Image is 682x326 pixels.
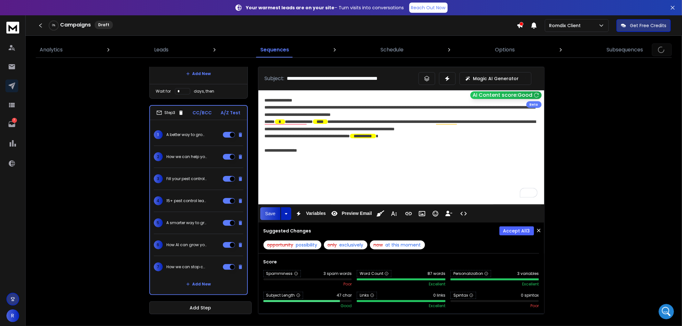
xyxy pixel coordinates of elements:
[150,42,172,57] a: Leads
[473,75,519,82] p: Magic AI Generator
[260,46,289,54] p: Sequences
[380,46,404,54] p: Schedule
[357,292,377,299] span: Links
[526,101,542,108] div: Beta
[5,118,18,131] a: 7
[305,211,327,216] span: Variables
[377,42,407,57] a: Schedule
[340,242,364,248] span: exclusively
[10,17,15,22] img: website_grey.svg
[256,42,293,57] a: Sequences
[64,37,69,42] img: tab_keywords_by_traffic_grey.svg
[10,158,63,162] div: [PERSON_NAME] • 16h ago
[10,134,100,153] div: I need to pass this to the tech team, please allow me some time to look into this and get back to...
[374,207,387,220] button: Clean HTML
[5,43,123,121] div: Romdix says…
[167,242,208,247] p: How AI can grow your pest control business
[5,196,122,207] textarea: Message…
[52,24,55,27] p: 0 %
[17,37,22,42] img: tab_domain_overview_orange.svg
[293,207,327,220] button: Variables
[263,228,311,234] h3: Suggested Changes
[328,207,373,220] button: Preview Email
[263,292,303,299] span: Subject Length
[10,125,100,131] div: Hey,
[263,270,301,277] span: Spamminess
[607,46,643,54] p: Subsequences
[263,259,539,265] h3: Score
[6,309,19,322] button: R
[517,271,539,276] span: 3 variables
[429,282,445,287] span: excellent
[31,3,73,8] h1: [PERSON_NAME]
[603,42,647,57] a: Subsequences
[167,220,208,225] p: A smarter way to grow your pest control business
[154,174,163,183] span: 3
[31,8,62,14] p: Active 10h ago
[71,187,123,201] div: wait for your reply
[95,21,113,29] div: Draft
[343,282,352,287] span: poor
[18,10,31,15] div: v 4.0.24
[156,89,171,94] p: Wait for
[499,226,534,235] button: Accept All3
[12,118,17,123] p: 7
[427,271,445,276] span: 87 words
[459,72,531,85] button: Magic AI Generator
[110,207,120,217] button: Send a message…
[154,152,163,161] span: 2
[112,172,118,179] div: ok
[5,5,123,43] div: Raj says…
[267,242,294,248] span: opportunity
[154,262,163,271] span: 7
[20,209,25,214] button: Gif picker
[30,209,35,214] button: Upload attachment
[10,9,100,34] div: Can you tell me what spintax you are adding and where? Let me try to add it from my end, and if i...
[433,293,445,298] span: 0 links
[6,22,19,34] img: logo
[40,46,63,54] p: Analytics
[5,187,123,207] div: Romdix says…
[549,22,583,29] p: Romdix Client
[374,242,383,248] span: now
[659,304,674,319] iframe: To enrich screen reader interactions, please activate Accessibility in Grammarly extension settings
[193,110,212,116] p: CC/BCC
[260,207,281,220] button: Save
[221,110,241,116] p: A/Z Test
[357,270,391,277] span: Word Count
[167,154,208,159] p: How we can help your pest control business grow
[154,130,163,139] span: 1
[149,301,252,314] button: Add Step
[167,198,208,203] p: 15+ pest control leads for {{City}}
[451,292,476,299] span: Spintax
[337,293,352,298] span: 47 char
[630,22,666,29] p: Get Free Credits
[341,211,373,216] span: Preview Email
[328,242,337,248] span: only
[324,271,352,276] span: 3 spam words
[71,38,108,42] div: Keywords by Traffic
[409,3,448,13] a: Reach Out Now
[10,10,15,15] img: logo_orange.svg
[156,110,184,116] div: Step 3
[296,242,317,248] span: possibility
[10,209,15,214] button: Emoji picker
[154,218,163,227] span: 5
[470,91,542,99] button: AI Content score:Good
[60,21,91,29] h1: Campaigns
[530,303,539,308] span: poor
[341,303,352,308] span: good
[522,282,539,287] span: excellent
[429,207,442,220] button: Emoticons
[4,3,16,15] button: go back
[429,303,445,308] span: excellent
[5,5,105,38] div: Can you tell me what spintax you are adding and where? Let me try to add it from my end, and if i...
[616,19,671,32] button: Get Free Credits
[5,121,123,168] div: Raj says…
[107,169,123,183] div: ok
[167,176,208,181] p: Fill your pest control schedule in {{City}}
[5,169,123,188] div: Romdix says…
[76,191,118,198] div: wait for your reply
